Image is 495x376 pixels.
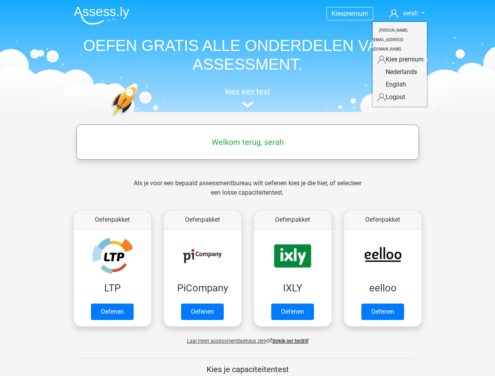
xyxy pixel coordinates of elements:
[372,21,428,108] div: serah
[271,304,314,320] a: Oefenen
[373,91,427,103] a: Logout
[332,10,343,17] span: Kies
[373,78,427,91] a: English
[181,304,224,320] a: Oefenen
[373,22,408,58] small: [PERSON_NAME][EMAIL_ADDRESS][DOMAIN_NAME]
[343,10,368,17] span: premium
[91,304,134,320] a: Oefenen
[386,9,428,18] a: serah
[361,304,404,320] a: Oefenen
[74,6,129,25] img: Assessly
[327,8,373,19] a: Kiespremium
[67,87,428,96] h5: kies een test
[242,101,254,107] img: assessment
[67,36,428,74] h1: OEFEN GRATIS ALLE ONDERDELEN VAN JE ASSESSMENT.
[67,87,428,108] a: kies een test
[80,365,415,374] h5: Kies je capaciteitentest
[272,338,308,344] a: Bekijk per bedrijf
[67,330,428,345] div: of
[127,179,368,207] div: Als je voor een bepaald assessmentbureau wilt oefenen kies je die hier, of selecteer een losse ca...
[373,66,427,78] a: Nederlands
[187,338,267,344] span: Laat meer assessmentbureaus zien
[373,53,427,66] a: Kies premium
[403,9,418,17] span: serah
[111,83,168,154] img: oefenen
[80,137,415,147] h5: Welkom terug, serah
